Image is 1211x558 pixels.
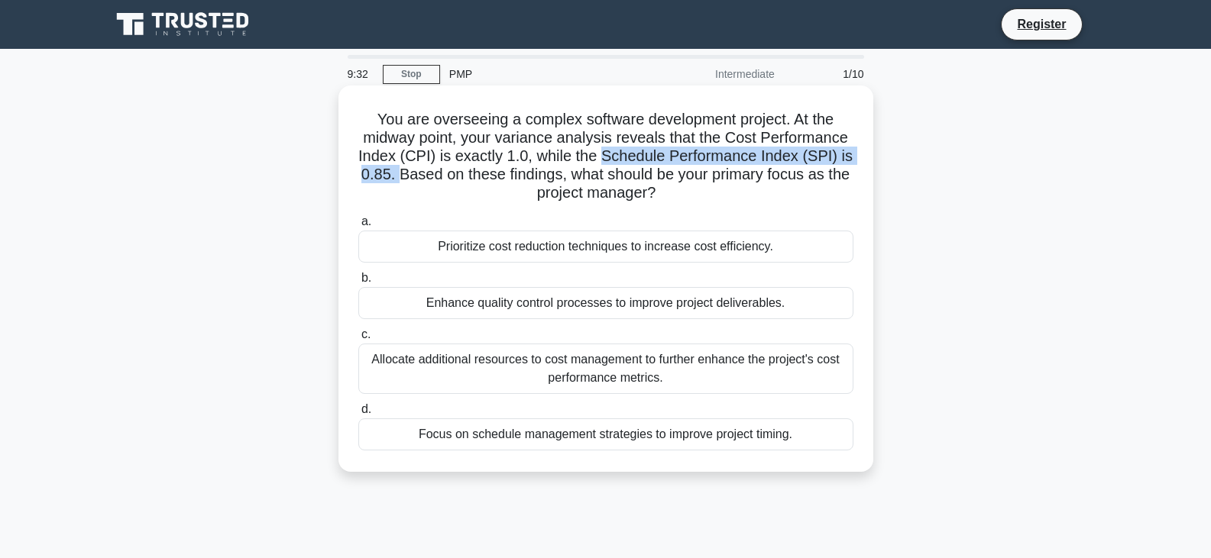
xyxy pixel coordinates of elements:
[358,418,853,450] div: Focus on schedule management strategies to improve project timing.
[357,110,855,203] h5: You are overseeing a complex software development project. At the midway point, your variance ana...
[358,231,853,263] div: Prioritize cost reduction techniques to increase cost efficiency.
[361,214,371,227] span: a.
[383,65,440,84] a: Stop
[440,59,650,89] div: PMP
[1008,15,1075,34] a: Register
[358,344,853,394] div: Allocate additional resources to cost management to further enhance the project's cost performanc...
[650,59,784,89] div: Intermediate
[361,402,371,415] span: d.
[784,59,873,89] div: 1/10
[361,271,371,284] span: b.
[338,59,383,89] div: 9:32
[358,287,853,319] div: Enhance quality control processes to improve project deliverables.
[361,327,371,340] span: c.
